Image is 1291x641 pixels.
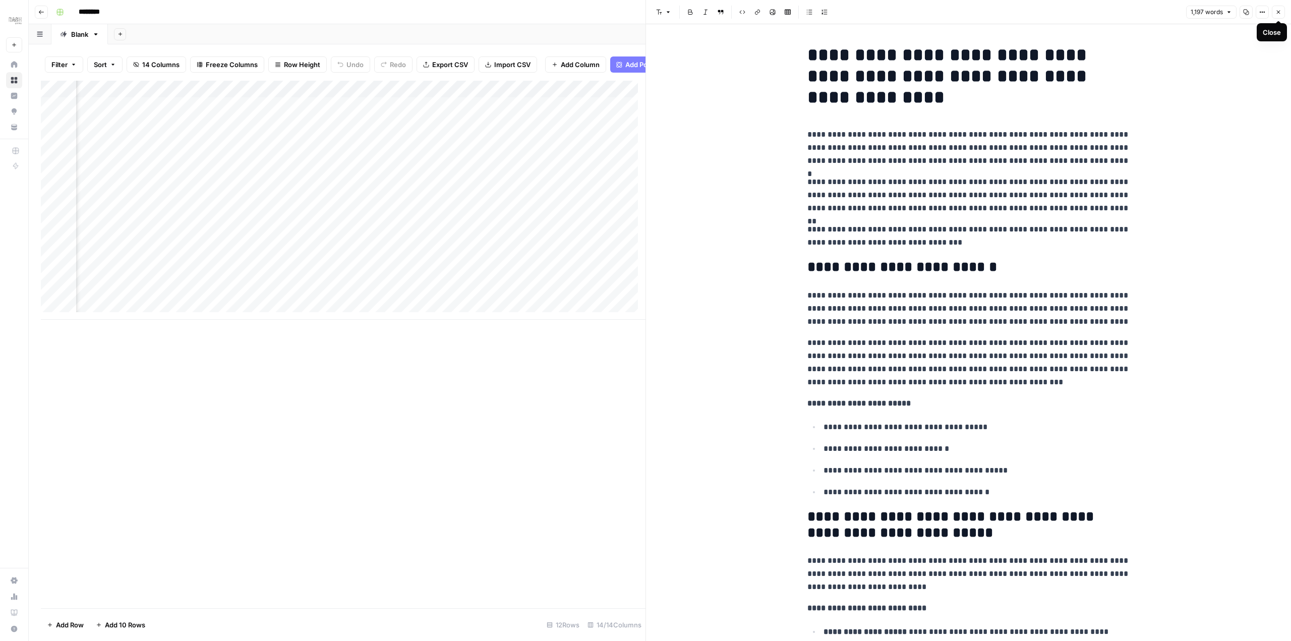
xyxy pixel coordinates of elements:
a: Browse [6,72,22,88]
a: Home [6,56,22,73]
button: Import CSV [479,56,537,73]
span: 1,197 words [1191,8,1223,17]
a: Learning Hub [6,605,22,621]
button: Add Row [41,617,90,633]
button: Workspace: Dash [6,8,22,33]
span: Redo [390,60,406,70]
span: Filter [51,60,68,70]
button: Filter [45,56,83,73]
div: 14/14 Columns [583,617,645,633]
a: Blank [51,24,108,44]
button: Undo [331,56,370,73]
div: Blank [71,29,88,39]
button: Export CSV [417,56,475,73]
button: Add 10 Rows [90,617,151,633]
button: Help + Support [6,621,22,637]
span: Row Height [284,60,320,70]
img: Dash Logo [6,12,24,30]
span: 14 Columns [142,60,180,70]
span: Export CSV [432,60,468,70]
button: 1,197 words [1186,6,1237,19]
button: Add Column [545,56,606,73]
a: Settings [6,572,22,589]
button: Redo [374,56,413,73]
div: 12 Rows [543,617,583,633]
button: Row Height [268,56,327,73]
span: Add Power Agent [625,60,680,70]
a: Insights [6,88,22,104]
div: Close [1263,27,1281,37]
span: Add 10 Rows [105,620,145,630]
button: Sort [87,56,123,73]
span: Sort [94,60,107,70]
span: Add Column [561,60,600,70]
button: Add Power Agent [610,56,686,73]
span: Undo [346,60,364,70]
button: Freeze Columns [190,56,264,73]
span: Freeze Columns [206,60,258,70]
button: 14 Columns [127,56,186,73]
a: Usage [6,589,22,605]
a: Opportunities [6,103,22,120]
a: Your Data [6,119,22,135]
span: Import CSV [494,60,531,70]
span: Add Row [56,620,84,630]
